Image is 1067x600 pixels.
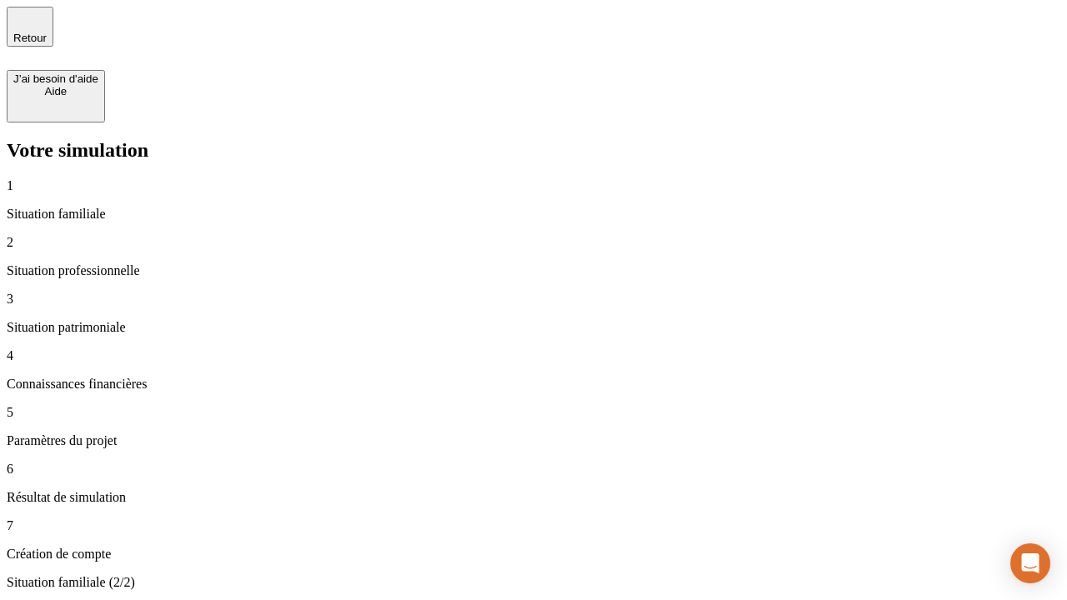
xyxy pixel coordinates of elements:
[7,139,1060,162] h2: Votre simulation
[7,235,1060,250] p: 2
[7,320,1060,335] p: Situation patrimoniale
[7,575,1060,590] p: Situation familiale (2/2)
[13,85,98,97] div: Aide
[7,518,1060,533] p: 7
[13,32,47,44] span: Retour
[7,433,1060,448] p: Paramètres du projet
[7,377,1060,392] p: Connaissances financières
[7,348,1060,363] p: 4
[7,178,1060,193] p: 1
[7,462,1060,477] p: 6
[7,263,1060,278] p: Situation professionnelle
[7,7,53,47] button: Retour
[7,292,1060,307] p: 3
[7,207,1060,222] p: Situation familiale
[7,547,1060,562] p: Création de compte
[7,70,105,122] button: J’ai besoin d'aideAide
[7,405,1060,420] p: 5
[1010,543,1050,583] div: Open Intercom Messenger
[7,490,1060,505] p: Résultat de simulation
[13,72,98,85] div: J’ai besoin d'aide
